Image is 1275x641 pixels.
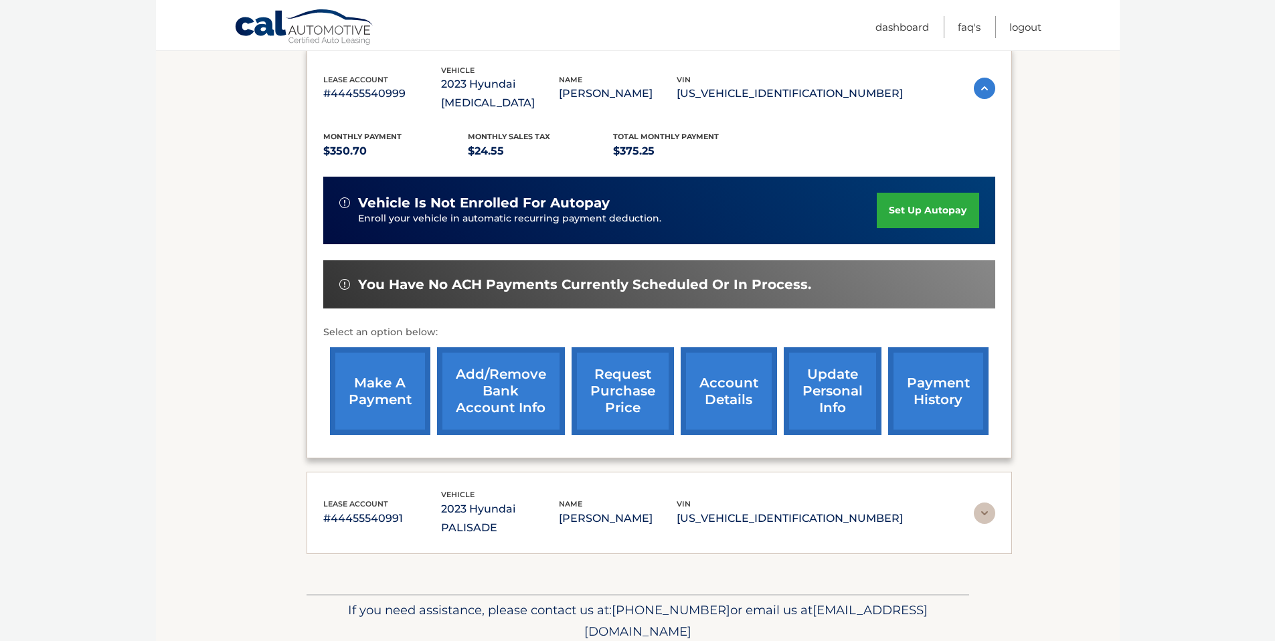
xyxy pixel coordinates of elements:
[323,325,995,341] p: Select an option below:
[441,66,475,75] span: vehicle
[323,142,469,161] p: $350.70
[875,16,929,38] a: Dashboard
[323,499,388,509] span: lease account
[888,347,989,435] a: payment history
[559,509,677,528] p: [PERSON_NAME]
[323,132,402,141] span: Monthly Payment
[613,142,758,161] p: $375.25
[323,84,441,103] p: #44455540999
[681,347,777,435] a: account details
[323,509,441,528] p: #44455540991
[441,500,559,537] p: 2023 Hyundai PALISADE
[572,347,674,435] a: request purchase price
[974,78,995,99] img: accordion-active.svg
[358,195,610,211] span: vehicle is not enrolled for autopay
[323,75,388,84] span: lease account
[677,499,691,509] span: vin
[559,75,582,84] span: name
[234,9,375,48] a: Cal Automotive
[339,279,350,290] img: alert-white.svg
[974,502,995,524] img: accordion-rest.svg
[358,276,811,293] span: You have no ACH payments currently scheduled or in process.
[330,347,430,435] a: make a payment
[958,16,981,38] a: FAQ's
[468,132,550,141] span: Monthly sales Tax
[677,84,903,103] p: [US_VEHICLE_IDENTIFICATION_NUMBER]
[358,211,877,226] p: Enroll your vehicle in automatic recurring payment deduction.
[677,75,691,84] span: vin
[339,197,350,208] img: alert-white.svg
[441,490,475,499] span: vehicle
[559,84,677,103] p: [PERSON_NAME]
[677,509,903,528] p: [US_VEHICLE_IDENTIFICATION_NUMBER]
[559,499,582,509] span: name
[437,347,565,435] a: Add/Remove bank account info
[784,347,881,435] a: update personal info
[441,75,559,112] p: 2023 Hyundai [MEDICAL_DATA]
[877,193,979,228] a: set up autopay
[613,132,719,141] span: Total Monthly Payment
[1009,16,1041,38] a: Logout
[612,602,730,618] span: [PHONE_NUMBER]
[468,142,613,161] p: $24.55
